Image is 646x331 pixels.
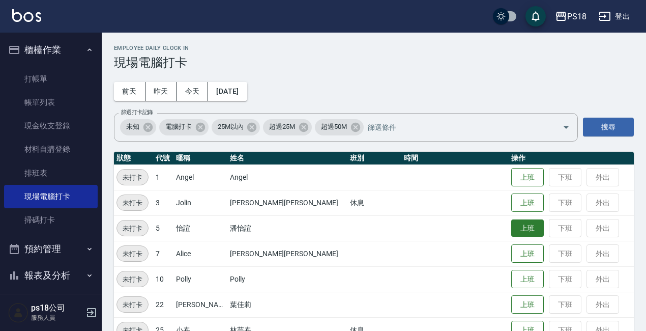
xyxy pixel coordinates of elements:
td: Jolin [173,190,227,215]
td: 1 [153,164,173,190]
button: save [525,6,546,26]
a: 材料自購登錄 [4,137,98,161]
span: 未知 [120,122,145,132]
button: 昨天 [145,82,177,101]
button: 客戶管理 [4,288,98,315]
td: 3 [153,190,173,215]
th: 代號 [153,152,173,165]
td: 怡諠 [173,215,227,241]
div: 未知 [120,119,156,135]
button: 報表及分析 [4,262,98,289]
th: 班別 [347,152,401,165]
button: [DATE] [208,82,247,101]
span: 超過50M [315,122,353,132]
td: 休息 [347,190,401,215]
button: 上班 [511,219,544,237]
td: Angel [227,164,347,190]
a: 打帳單 [4,67,98,91]
span: 未打卡 [117,223,148,234]
th: 姓名 [227,152,347,165]
div: 超過50M [315,119,364,135]
td: 葉佳莉 [227,292,347,317]
td: 7 [153,241,173,266]
th: 操作 [509,152,634,165]
td: [PERSON_NAME] [173,292,227,317]
button: 上班 [511,244,544,263]
input: 篩選條件 [365,118,545,136]
td: [PERSON_NAME][PERSON_NAME] [227,241,347,266]
td: Polly [227,266,347,292]
a: 帳單列表 [4,91,98,114]
td: 5 [153,215,173,241]
h2: Employee Daily Clock In [114,45,634,51]
td: Alice [173,241,227,266]
span: 未打卡 [117,198,148,208]
div: PS18 [567,10,586,23]
th: 狀態 [114,152,153,165]
th: 時間 [401,152,509,165]
span: 25M以內 [212,122,250,132]
button: 上班 [511,295,544,314]
button: 上班 [511,194,544,212]
button: Open [558,119,574,135]
td: 22 [153,292,173,317]
span: 未打卡 [117,274,148,285]
a: 排班表 [4,161,98,185]
span: 超過25M [263,122,301,132]
td: 潘怡諠 [227,215,347,241]
button: 今天 [177,82,209,101]
button: 登出 [595,7,634,26]
span: 電腦打卡 [159,122,198,132]
button: 櫃檯作業 [4,37,98,63]
button: 前天 [114,82,145,101]
a: 現金收支登錄 [4,114,98,137]
img: Person [8,302,28,323]
label: 篩選打卡記錄 [121,108,153,116]
img: Logo [12,9,41,22]
button: 預約管理 [4,236,98,262]
td: Angel [173,164,227,190]
td: Polly [173,266,227,292]
button: 搜尋 [583,118,634,136]
span: 未打卡 [117,249,148,259]
div: 25M以內 [212,119,260,135]
h3: 現場電腦打卡 [114,56,634,70]
button: 上班 [511,168,544,187]
button: 上班 [511,270,544,289]
button: PS18 [551,6,591,27]
td: 10 [153,266,173,292]
a: 現場電腦打卡 [4,185,98,208]
h5: ps18公司 [31,303,83,313]
div: 電腦打卡 [159,119,209,135]
th: 暱稱 [173,152,227,165]
span: 未打卡 [117,299,148,310]
td: [PERSON_NAME][PERSON_NAME] [227,190,347,215]
div: 超過25M [263,119,312,135]
a: 掃碼打卡 [4,208,98,232]
p: 服務人員 [31,313,83,322]
span: 未打卡 [117,172,148,183]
